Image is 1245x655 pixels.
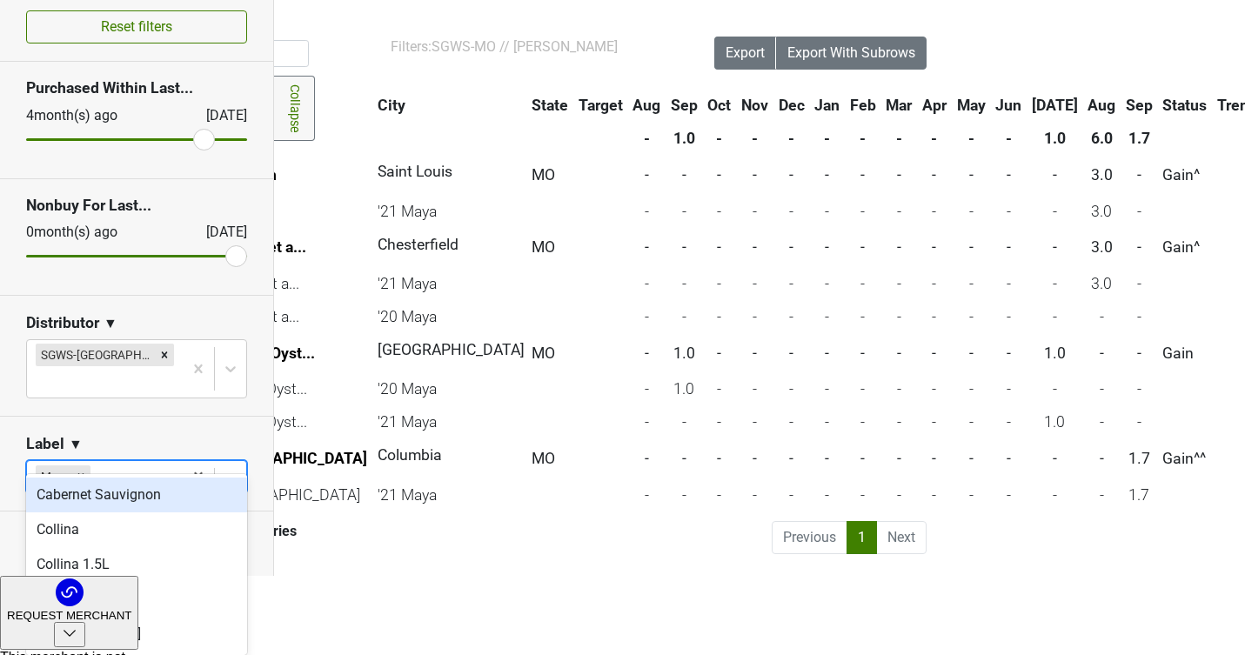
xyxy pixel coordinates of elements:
[969,450,974,467] span: -
[953,90,990,121] th: May: activate to sort column ascending
[1128,450,1150,467] span: 1.7
[574,90,627,121] th: Target: activate to sort column ascending
[1007,166,1011,184] span: -
[846,301,880,332] td: -
[753,166,757,184] span: -
[532,238,555,256] span: MO
[737,196,773,227] td: -
[717,450,721,467] span: -
[991,406,1026,438] td: -
[1091,238,1113,256] span: 3.0
[579,97,623,114] span: Target
[737,373,773,404] td: -
[846,479,880,511] td: -
[1084,406,1121,438] td: -
[628,406,665,438] td: -
[645,450,649,467] span: -
[628,301,665,332] td: -
[846,123,880,154] th: -
[26,478,247,512] div: Cabernet Sauvignon
[810,301,844,332] td: -
[737,90,773,121] th: Nov: activate to sort column ascending
[825,166,829,184] span: -
[191,222,247,243] div: [DATE]
[953,373,990,404] td: -
[753,450,757,467] span: -
[918,479,951,511] td: -
[810,90,844,121] th: Jan: activate to sort column ascending
[373,479,525,511] td: '21 Maya
[1053,450,1057,467] span: -
[918,268,951,299] td: -
[1084,301,1121,332] td: -
[1159,90,1212,121] th: Status: activate to sort column ascending
[953,123,990,154] th: -
[1121,301,1157,332] td: -
[846,196,880,227] td: -
[191,105,247,126] div: [DATE]
[1044,344,1066,362] span: 1.0
[1084,196,1121,227] td: 3.0
[1007,450,1011,467] span: -
[717,344,721,362] span: -
[897,344,901,362] span: -
[753,238,757,256] span: -
[645,166,649,184] span: -
[774,123,809,154] th: -
[378,341,525,358] span: [GEOGRAPHIC_DATA]
[737,268,773,299] td: -
[666,90,702,121] th: Sep: activate to sort column ascending
[1121,90,1157,121] th: Sep: activate to sort column ascending
[882,479,917,511] td: -
[897,450,901,467] span: -
[682,166,686,184] span: -
[789,166,793,184] span: -
[1027,268,1082,299] td: -
[1007,238,1011,256] span: -
[532,166,555,184] span: MO
[953,268,990,299] td: -
[704,301,736,332] td: -
[1027,196,1082,227] td: -
[26,314,99,332] h3: Distributor
[860,450,865,467] span: -
[26,222,164,243] div: 0 month(s) ago
[932,166,936,184] span: -
[1084,268,1121,299] td: 3.0
[932,238,936,256] span: -
[789,344,793,362] span: -
[717,166,721,184] span: -
[373,196,525,227] td: '21 Maya
[860,344,865,362] span: -
[737,479,773,511] td: -
[682,450,686,467] span: -
[666,196,702,227] td: -
[682,238,686,256] span: -
[378,236,459,253] span: Chesterfield
[846,90,880,121] th: Feb: activate to sort column ascending
[918,301,951,332] td: -
[953,196,990,227] td: -
[274,76,315,141] a: Collapse
[918,90,951,121] th: Apr: activate to sort column ascending
[704,196,736,227] td: -
[673,344,695,362] span: 1.0
[1121,268,1157,299] td: -
[26,512,247,547] div: Collina
[825,238,829,256] span: -
[1091,166,1113,184] span: 3.0
[953,406,990,438] td: -
[26,197,247,215] h3: Nonbuy For Last...
[378,163,452,180] span: Saint Louis
[1084,479,1121,511] td: -
[737,301,773,332] td: -
[628,373,665,404] td: -
[882,90,917,121] th: Mar: activate to sort column ascending
[969,238,974,256] span: -
[1121,406,1157,438] td: -
[774,268,809,299] td: -
[969,344,974,362] span: -
[645,344,649,362] span: -
[666,268,702,299] td: -
[882,123,917,154] th: -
